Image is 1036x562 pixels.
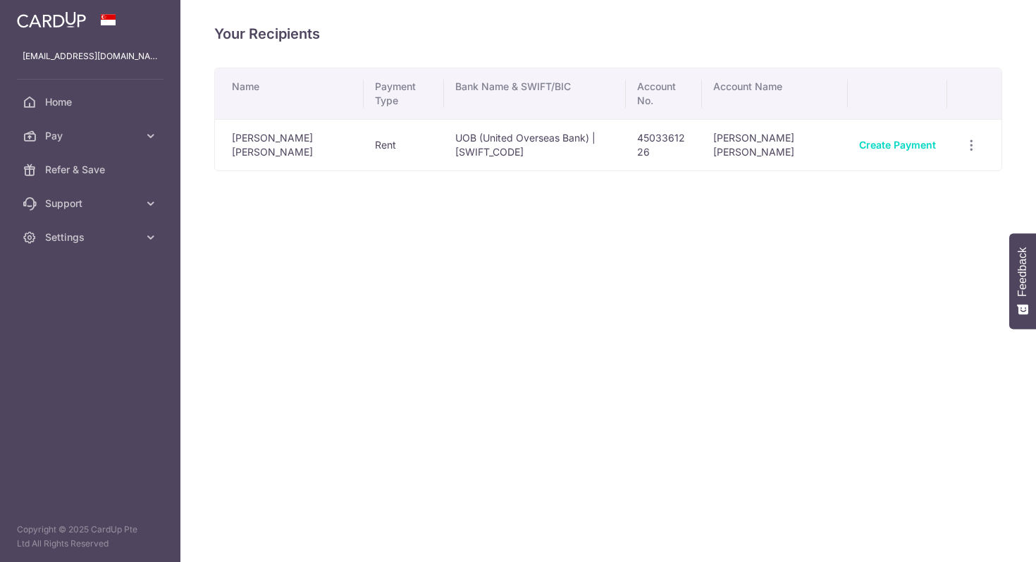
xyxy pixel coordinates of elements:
[859,139,936,151] a: Create Payment
[45,196,138,211] span: Support
[702,68,849,119] th: Account Name
[45,95,138,109] span: Home
[626,119,702,170] td: 4503361226
[45,163,138,177] span: Refer & Save
[214,23,1002,45] h4: Your Recipients
[17,11,86,28] img: CardUp
[23,49,158,63] p: [EMAIL_ADDRESS][DOMAIN_NAME]
[626,68,702,119] th: Account No.
[364,119,445,170] td: Rent
[1009,233,1036,329] button: Feedback - Show survey
[702,119,849,170] td: [PERSON_NAME] [PERSON_NAME]
[215,119,364,170] td: [PERSON_NAME] [PERSON_NAME]
[444,119,625,170] td: UOB (United Overseas Bank) | [SWIFT_CODE]
[945,520,1022,555] iframe: Opens a widget where you can find more information
[215,68,364,119] th: Name
[1016,247,1029,296] span: Feedback
[45,129,138,143] span: Pay
[364,68,445,119] th: Payment Type
[45,230,138,244] span: Settings
[444,68,625,119] th: Bank Name & SWIFT/BIC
